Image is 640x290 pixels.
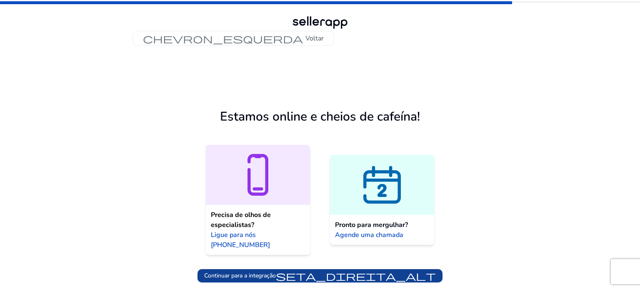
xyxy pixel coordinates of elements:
a: Precisa de olhos de especialistas?Ligue para nós [PHONE_NUMBER] [206,145,310,255]
button: chevron_esquerdaVoltar [132,31,334,46]
font: Estamos online e cheios de cafeína! [220,108,420,125]
font: Continuar para a integração [204,272,276,280]
font: Ligue para nós [PHONE_NUMBER] [211,230,270,250]
font: Precisa de olhos de especialistas? [211,210,271,229]
button: Continuar para a integraçãoseta_direita_alt [197,269,442,282]
font: Voltar [305,34,324,43]
font: Agende uma chamada [335,230,403,240]
font: seta_direita_alt [276,270,436,282]
font: chevron_esquerda [143,33,303,44]
font: Pronto para mergulhar? [335,220,408,229]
